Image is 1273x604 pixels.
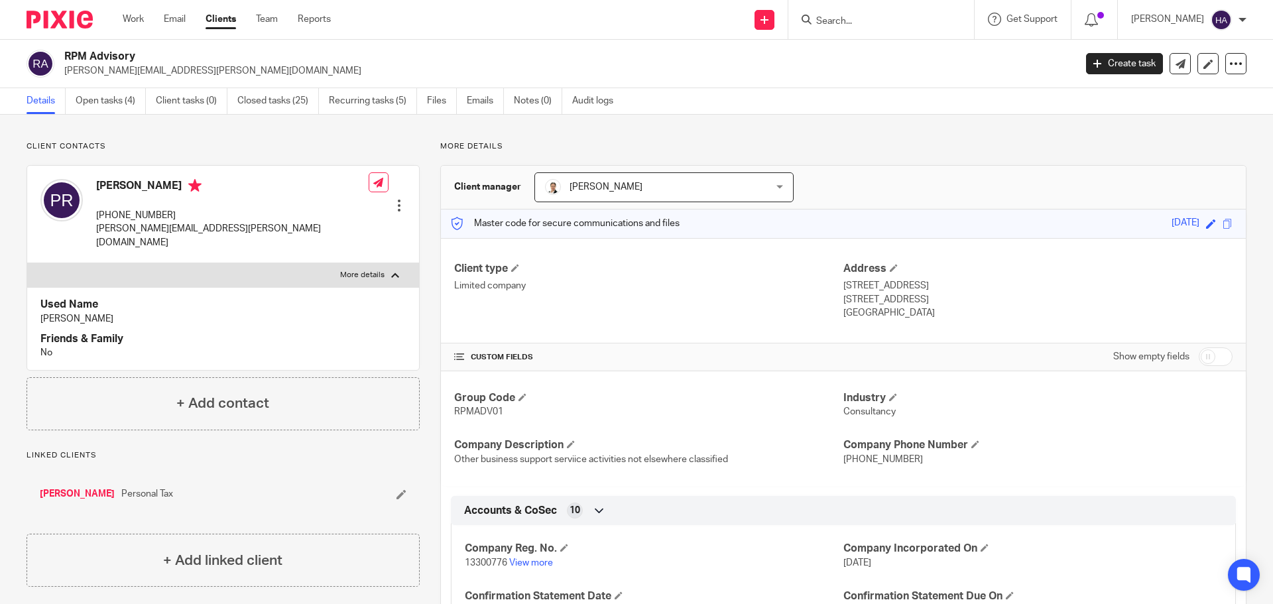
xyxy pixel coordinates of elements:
[40,346,406,359] p: No
[843,306,1233,320] p: [GEOGRAPHIC_DATA]
[1172,216,1199,231] div: [DATE]
[123,13,144,26] a: Work
[237,88,319,114] a: Closed tasks (25)
[1211,9,1232,30] img: svg%3E
[1086,53,1163,74] a: Create task
[121,487,173,501] span: Personal Tax
[27,50,54,78] img: svg%3E
[843,293,1233,306] p: [STREET_ADDRESS]
[514,88,562,114] a: Notes (0)
[843,455,923,464] span: [PHONE_NUMBER]
[256,13,278,26] a: Team
[815,16,934,28] input: Search
[843,279,1233,292] p: [STREET_ADDRESS]
[96,222,369,249] p: [PERSON_NAME][EMAIL_ADDRESS][PERSON_NAME][DOMAIN_NAME]
[454,438,843,452] h4: Company Description
[298,13,331,26] a: Reports
[843,558,871,568] span: [DATE]
[40,487,115,501] a: [PERSON_NAME]
[156,88,227,114] a: Client tasks (0)
[96,209,369,222] p: [PHONE_NUMBER]
[64,50,866,64] h2: RPM Advisory
[27,450,420,461] p: Linked clients
[64,64,1066,78] p: [PERSON_NAME][EMAIL_ADDRESS][PERSON_NAME][DOMAIN_NAME]
[570,182,642,192] span: [PERSON_NAME]
[329,88,417,114] a: Recurring tasks (5)
[843,438,1233,452] h4: Company Phone Number
[1006,15,1058,24] span: Get Support
[843,542,1222,556] h4: Company Incorporated On
[465,589,843,603] h4: Confirmation Statement Date
[464,504,557,518] span: Accounts & CoSec
[843,391,1233,405] h4: Industry
[1131,13,1204,26] p: [PERSON_NAME]
[427,88,457,114] a: Files
[454,262,843,276] h4: Client type
[206,13,236,26] a: Clients
[96,179,369,196] h4: [PERSON_NAME]
[440,141,1246,152] p: More details
[454,180,521,194] h3: Client manager
[454,407,503,416] span: RPMADV01
[465,558,507,568] span: 13300776
[188,179,202,192] i: Primary
[40,332,406,346] h4: Friends & Family
[27,11,93,29] img: Pixie
[163,550,282,571] h4: + Add linked client
[454,391,843,405] h4: Group Code
[340,270,385,280] p: More details
[843,262,1233,276] h4: Address
[454,455,728,464] span: Other business support serviice activities not elsewhere classified
[465,542,843,556] h4: Company Reg. No.
[467,88,504,114] a: Emails
[454,352,843,363] h4: CUSTOM FIELDS
[40,312,406,326] p: [PERSON_NAME]
[1113,350,1189,363] label: Show empty fields
[454,279,843,292] p: Limited company
[843,407,896,416] span: Consultancy
[164,13,186,26] a: Email
[572,88,623,114] a: Audit logs
[27,88,66,114] a: Details
[545,179,561,195] img: Untitled%20(5%20%C3%97%205%20cm)%20(2).png
[40,179,83,221] img: svg%3E
[570,504,580,517] span: 10
[40,298,406,312] h4: Used Name
[843,589,1222,603] h4: Confirmation Statement Due On
[176,393,269,414] h4: + Add contact
[451,217,680,230] p: Master code for secure communications and files
[76,88,146,114] a: Open tasks (4)
[509,558,553,568] a: View more
[27,141,420,152] p: Client contacts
